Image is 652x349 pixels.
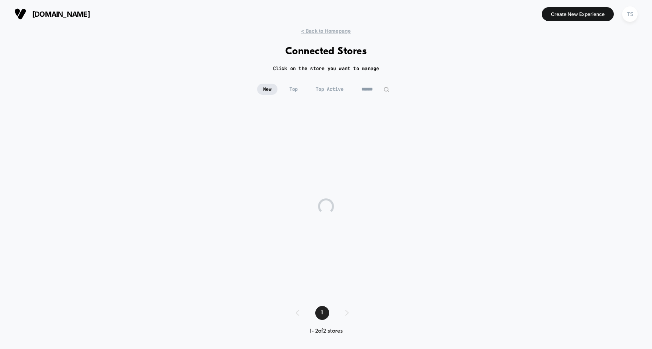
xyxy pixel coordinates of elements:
[301,28,351,34] span: < Back to Homepage
[383,86,389,92] img: edit
[620,6,640,22] button: TS
[542,7,614,21] button: Create New Experience
[622,6,638,22] div: TS
[285,46,367,57] h1: Connected Stores
[310,84,349,95] span: Top Active
[14,8,26,20] img: Visually logo
[32,10,90,18] span: [DOMAIN_NAME]
[12,8,92,20] button: [DOMAIN_NAME]
[283,84,304,95] span: Top
[257,84,277,95] span: New
[273,65,379,72] h2: Click on the store you want to manage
